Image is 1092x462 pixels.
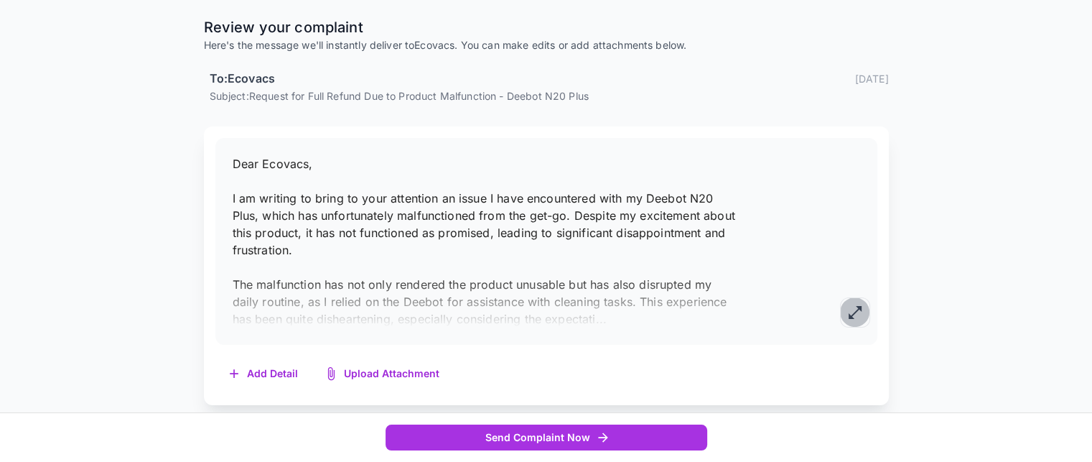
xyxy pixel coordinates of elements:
p: Here's the message we'll instantly deliver to Ecovacs . You can make edits or add attachments below. [204,38,889,52]
p: Review your complaint [204,17,889,38]
p: Subject: Request for Full Refund Due to Product Malfunction - Deebot N20 Plus [210,88,889,103]
span: ... [595,312,606,326]
button: Add Detail [215,359,312,389]
span: Dear Ecovacs, I am writing to bring to your attention an issue I have encountered with my Deebot ... [233,157,735,326]
button: Send Complaint Now [386,425,707,451]
h6: To: Ecovacs [210,70,276,88]
p: [DATE] [855,71,889,86]
button: Upload Attachment [312,359,454,389]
